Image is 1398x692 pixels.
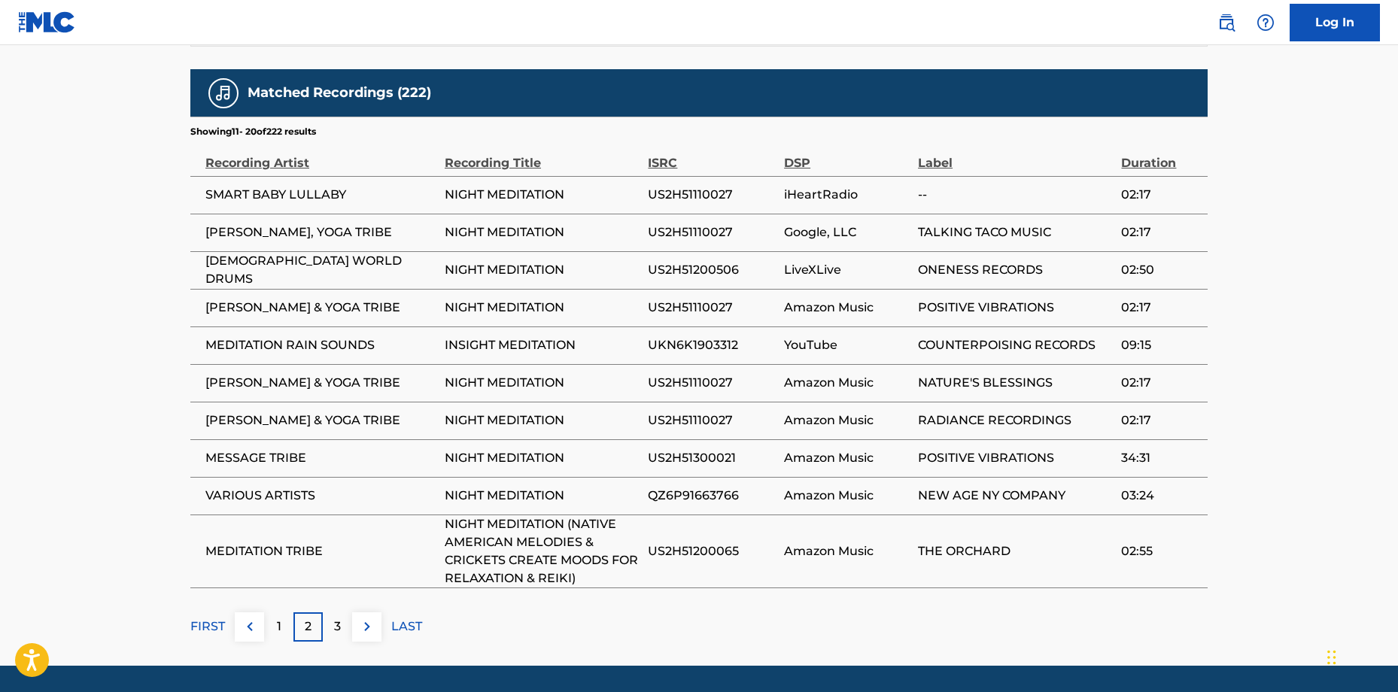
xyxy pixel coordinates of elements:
span: UKN6K1903312 [648,336,776,354]
span: Amazon Music [784,374,910,392]
span: US2H51300021 [648,449,776,467]
span: 02:17 [1121,299,1200,317]
span: YouTube [784,336,910,354]
span: [PERSON_NAME], YOGA TRIBE [205,223,437,241]
span: MEDITATION RAIN SOUNDS [205,336,437,354]
span: 02:17 [1121,374,1200,392]
span: Amazon Music [784,299,910,317]
span: NIGHT MEDITATION (NATIVE AMERICAN MELODIES & CRICKETS CREATE MOODS FOR RELAXATION & REIKI) [445,515,640,587]
span: 02:17 [1121,411,1200,429]
span: US2H51200506 [648,261,776,279]
span: POSITIVE VIBRATIONS [918,299,1114,317]
h5: Matched Recordings (222) [248,84,431,102]
div: Recording Title [445,138,640,172]
span: QZ6P91663766 [648,487,776,505]
img: Matched Recordings [214,84,232,102]
span: NIGHT MEDITATION [445,374,640,392]
div: DSP [784,138,910,172]
span: INSIGHT MEDITATION [445,336,640,354]
p: 1 [277,618,281,636]
span: NEW AGE NY COMPANY [918,487,1114,505]
span: [DEMOGRAPHIC_DATA] WORLD DRUMS [205,252,437,288]
span: [PERSON_NAME] & YOGA TRIBE [205,374,437,392]
span: [PERSON_NAME] & YOGA TRIBE [205,411,437,429]
p: 2 [305,618,312,636]
div: Duration [1121,138,1200,172]
span: TALKING TACO MUSIC [918,223,1114,241]
span: NIGHT MEDITATION [445,487,640,505]
p: 3 [334,618,341,636]
span: NIGHT MEDITATION [445,449,640,467]
span: SMART BABY LULLABY [205,186,437,204]
span: NIGHT MEDITATION [445,186,640,204]
span: MEDITATION TRIBE [205,542,437,560]
span: NIGHT MEDITATION [445,299,640,317]
span: THE ORCHARD [918,542,1114,560]
span: VARIOUS ARTISTS [205,487,437,505]
span: Amazon Music [784,411,910,429]
span: ONENESS RECORDS [918,261,1114,279]
p: FIRST [190,618,225,636]
span: COUNTERPOISING RECORDS [918,336,1114,354]
span: iHeartRadio [784,186,910,204]
a: Log In [1290,4,1380,41]
img: left [241,618,259,636]
span: -- [918,186,1114,204]
p: LAST [391,618,422,636]
span: US2H51110027 [648,374,776,392]
img: right [358,618,376,636]
span: LiveXLive [784,261,910,279]
iframe: Chat Widget [1323,620,1398,692]
span: Amazon Music [784,542,910,560]
img: MLC Logo [18,11,76,33]
p: Showing 11 - 20 of 222 results [190,125,316,138]
img: help [1257,14,1275,32]
div: Recording Artist [205,138,437,172]
span: US2H51110027 [648,186,776,204]
div: Label [918,138,1114,172]
img: search [1217,14,1235,32]
span: 03:24 [1121,487,1200,505]
span: 09:15 [1121,336,1200,354]
span: NIGHT MEDITATION [445,223,640,241]
span: MESSAGE TRIBE [205,449,437,467]
span: Google, LLC [784,223,910,241]
span: 02:17 [1121,186,1200,204]
a: Public Search [1211,8,1241,38]
span: 02:17 [1121,223,1200,241]
span: POSITIVE VIBRATIONS [918,449,1114,467]
span: US2H51110027 [648,299,776,317]
span: Amazon Music [784,487,910,505]
div: Help [1251,8,1281,38]
span: NATURE'S BLESSINGS [918,374,1114,392]
span: Amazon Music [784,449,910,467]
div: ISRC [648,138,776,172]
span: NIGHT MEDITATION [445,261,640,279]
span: US2H51110027 [648,411,776,429]
span: [PERSON_NAME] & YOGA TRIBE [205,299,437,317]
div: Drag [1327,635,1336,680]
span: RADIANCE RECORDINGS [918,411,1114,429]
span: US2H51200065 [648,542,776,560]
span: 34:31 [1121,449,1200,467]
span: 02:55 [1121,542,1200,560]
span: 02:50 [1121,261,1200,279]
span: NIGHT MEDITATION [445,411,640,429]
span: US2H51110027 [648,223,776,241]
